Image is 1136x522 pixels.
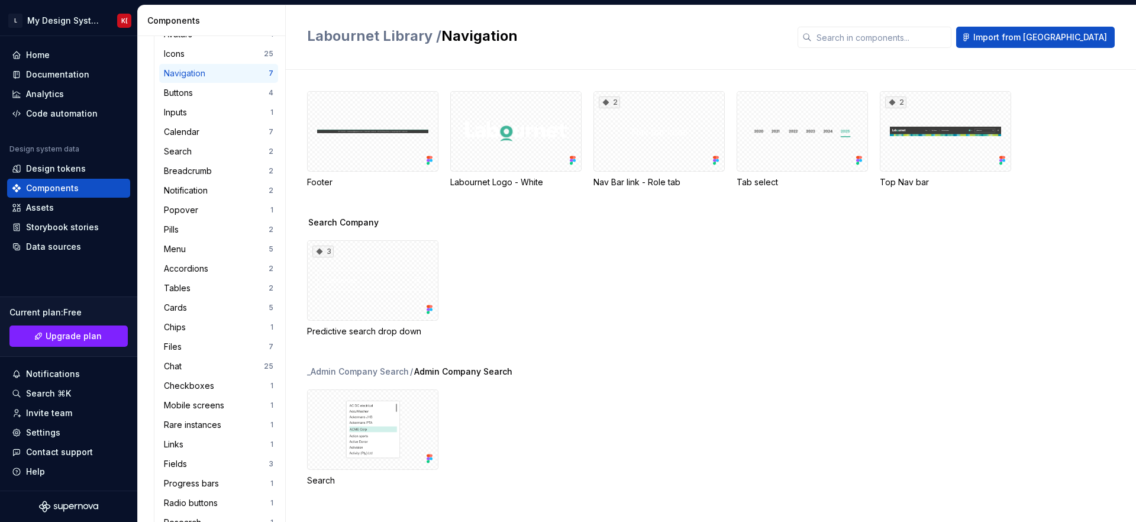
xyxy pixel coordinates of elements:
a: Checkboxes1 [159,376,278,395]
span: Admin Company Search [414,366,512,378]
div: Data sources [26,241,81,253]
h2: Navigation [307,27,783,46]
div: Cards [164,302,192,314]
div: 2 [269,186,273,195]
a: Rare instances1 [159,415,278,434]
a: Cards5 [159,298,278,317]
div: 3 [269,459,273,469]
div: Inputs [164,107,192,118]
a: Progress bars1 [159,474,278,493]
div: 2Top Nav bar [880,91,1011,188]
div: Assets [26,202,54,214]
a: Accordions2 [159,259,278,278]
div: Rare instances [164,419,226,431]
div: Popover [164,204,203,216]
a: Fields3 [159,455,278,473]
div: Accordions [164,263,213,275]
div: 2 [269,166,273,176]
div: Breadcrumb [164,165,217,177]
a: Components [7,179,130,198]
div: L [8,14,22,28]
div: 5 [269,244,273,254]
div: Predictive search drop down [307,326,438,337]
div: Components [26,182,79,194]
div: Footer [307,91,438,188]
div: 3 [312,246,334,257]
div: Footer [307,176,438,188]
a: Invite team [7,404,130,423]
div: Notifications [26,368,80,380]
button: Contact support [7,443,130,462]
div: Fields [164,458,192,470]
div: Search [307,475,438,486]
a: Pills2 [159,220,278,239]
button: Search ⌘K [7,384,130,403]
span: Search Company [308,217,379,228]
div: Search ⌘K [26,388,71,399]
div: 7 [269,342,273,352]
div: 25 [264,49,273,59]
div: 1 [270,205,273,215]
div: My Design System [27,15,103,27]
div: Invite team [26,407,72,419]
button: Help [7,462,130,481]
div: Mobile screens [164,399,229,411]
div: 5 [269,303,273,312]
span: Labournet Library / [307,27,441,44]
a: Chat25 [159,357,278,376]
a: Radio buttons1 [159,494,278,513]
button: LMy Design SystemK( [2,8,135,33]
div: Search [307,389,438,486]
div: Icons [164,48,189,60]
a: Calendar7 [159,123,278,141]
div: 2Nav Bar link - Role tab [593,91,725,188]
div: Storybook stories [26,221,99,233]
div: 1 [270,108,273,117]
div: 2 [269,264,273,273]
div: 1 [270,420,273,430]
div: Notification [164,185,212,196]
div: Calendar [164,126,204,138]
a: Breadcrumb2 [159,162,278,181]
div: Contact support [26,446,93,458]
div: 1 [270,498,273,508]
div: 1 [270,440,273,449]
div: 1 [270,479,273,488]
div: Progress bars [164,478,224,489]
div: Home [26,49,50,61]
div: 2 [885,96,906,108]
a: Tables2 [159,279,278,298]
div: 7 [269,69,273,78]
div: 7 [269,127,273,137]
div: Top Nav bar [880,176,1011,188]
a: Design tokens [7,159,130,178]
a: Files7 [159,337,278,356]
a: Chips1 [159,318,278,337]
a: Inputs1 [159,103,278,122]
a: Buttons4 [159,83,278,102]
input: Search in components... [812,27,951,48]
button: Notifications [7,365,130,384]
div: Pills [164,224,183,236]
div: Design tokens [26,163,86,175]
div: 1 [270,381,273,391]
div: Radio buttons [164,497,222,509]
span: / [410,366,413,378]
a: Documentation [7,65,130,84]
span: Upgrade plan [46,330,102,342]
a: Code automation [7,104,130,123]
a: Mobile screens1 [159,396,278,415]
div: Chat [164,360,186,372]
div: Chips [164,321,191,333]
a: Icons25 [159,44,278,63]
a: Data sources [7,237,130,256]
div: 2 [269,147,273,156]
div: Links [164,439,188,450]
div: 2 [599,96,620,108]
div: Checkboxes [164,380,219,392]
div: 25 [264,362,273,371]
svg: Supernova Logo [39,501,98,513]
a: Links1 [159,435,278,454]
div: K( [121,16,128,25]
